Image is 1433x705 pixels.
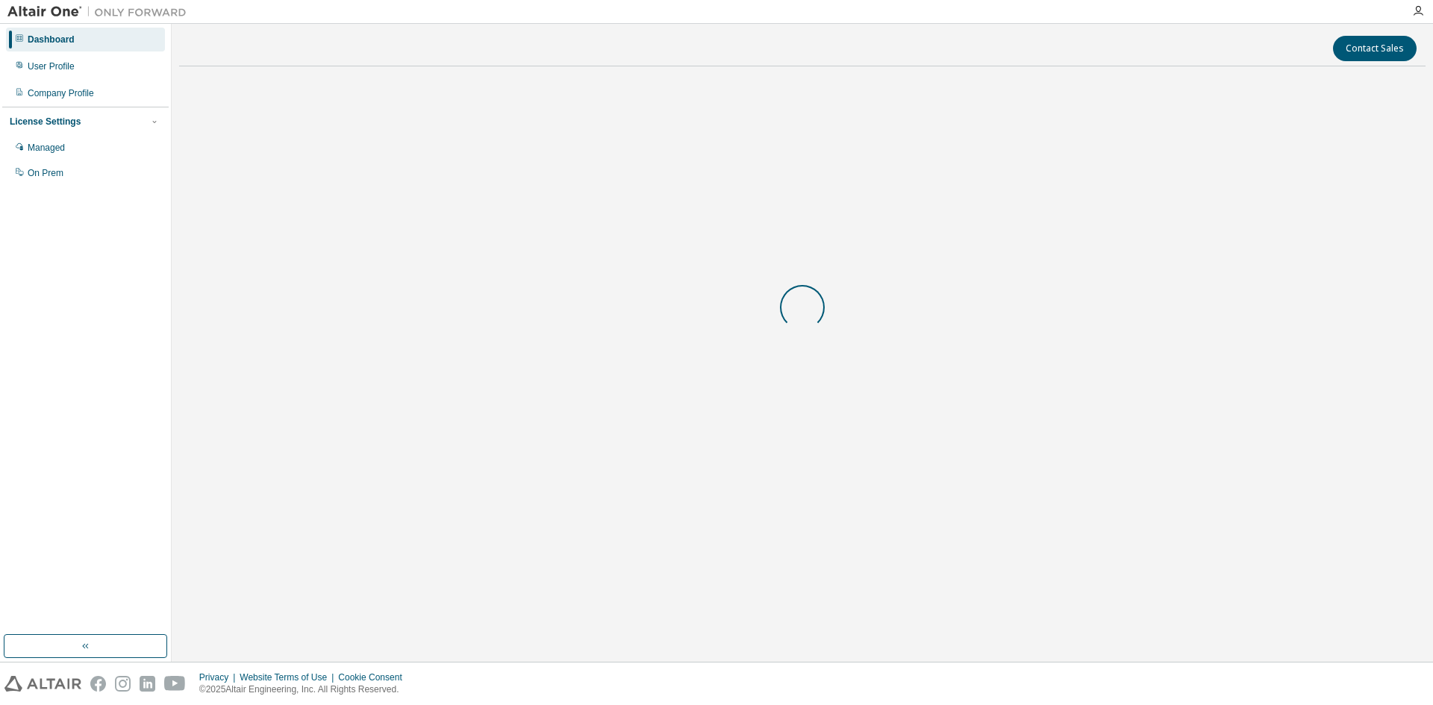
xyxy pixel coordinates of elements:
div: License Settings [10,116,81,128]
div: User Profile [28,60,75,72]
div: Website Terms of Use [240,671,338,683]
div: Managed [28,142,65,154]
img: Altair One [7,4,194,19]
img: facebook.svg [90,676,106,692]
img: altair_logo.svg [4,676,81,692]
img: youtube.svg [164,676,186,692]
button: Contact Sales [1333,36,1417,61]
img: linkedin.svg [140,676,155,692]
div: Company Profile [28,87,94,99]
div: On Prem [28,167,63,179]
div: Dashboard [28,34,75,46]
div: Cookie Consent [338,671,410,683]
p: © 2025 Altair Engineering, Inc. All Rights Reserved. [199,683,411,696]
img: instagram.svg [115,676,131,692]
div: Privacy [199,671,240,683]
